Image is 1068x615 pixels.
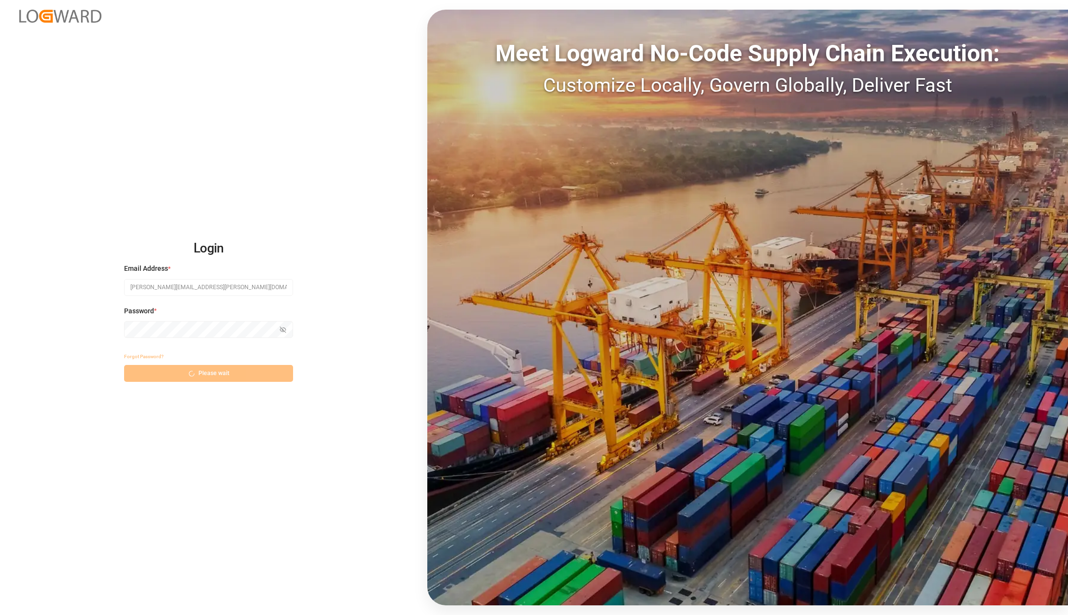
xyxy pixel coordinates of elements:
[124,306,154,316] span: Password
[124,279,293,296] input: Enter your email
[427,71,1068,100] div: Customize Locally, Govern Globally, Deliver Fast
[124,233,293,264] h2: Login
[124,264,168,274] span: Email Address
[427,36,1068,71] div: Meet Logward No-Code Supply Chain Execution:
[19,10,101,23] img: Logward_new_orange.png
